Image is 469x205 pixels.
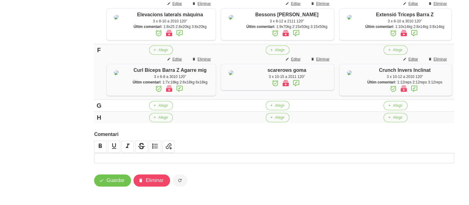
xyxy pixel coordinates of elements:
[114,15,119,20] img: 8ea60705-12ae-42e8-83e1-4ba62b1261d5%2Factivities%2Felevacions%20laterals%20maquina.jpg
[291,1,300,6] span: Editar
[347,70,352,75] img: 8ea60705-12ae-42e8-83e1-4ba62b1261d5%2Factivities%2F26189-crunch-invers-inclinat-jpg.jpg
[106,177,125,184] span: Guardar
[243,18,331,24] div: 3 x 8-12 a 2111 120"
[137,12,203,17] span: Elevacions laterals màquina
[158,115,168,120] span: Afegir
[243,74,331,79] div: 3 x 10-15 a 2011 120"
[243,24,331,29] div: : 1:9x70kg 2:15x50kg 3:15x50kg
[114,70,119,75] img: 8ea60705-12ae-42e8-83e1-4ba62b1261d5%2Factivities%2F13193-curl-barra-z-supinat-jpg.jpg
[172,1,182,6] span: Editar
[384,101,407,110] button: Afegir
[291,56,300,62] span: Editar
[128,74,213,79] div: 3 x 6-8 a 3010 120"
[399,55,423,64] button: Editar
[133,25,161,29] strong: Últim comentari
[128,79,213,85] div: : 1:7x:18kg 2:6x18kg 6x18kg
[133,80,161,84] strong: Últim comentari
[361,24,448,29] div: : 1:10x14kg 2:8x14kg 3:8x14kg
[307,55,334,64] button: Eliminar
[94,174,131,187] button: Guardar
[97,113,101,122] div: H
[149,45,173,55] button: Afegir
[282,55,305,64] button: Editar
[361,18,448,24] div: 3 x 8-10 a 3010 120"
[128,24,213,29] div: : 1:8x25 2:8x20kg 3:8x20kg
[408,56,418,62] span: Editar
[172,56,182,62] span: Editar
[97,101,101,110] div: G
[393,115,402,120] span: Afegir
[229,15,233,20] img: 8ea60705-12ae-42e8-83e1-4ba62b1261d5%2Factivities%2F16309-bessons-manuella-jpg.jpg
[246,25,274,29] strong: Últim comentari
[158,47,168,53] span: Afegir
[133,174,170,187] button: Eliminar
[365,25,393,29] strong: Últim comentari
[188,55,216,64] button: Eliminar
[379,68,431,73] span: Crunch Invers Inclinat
[384,113,407,122] button: Afegir
[158,103,168,108] span: Afegir
[266,113,289,122] button: Afegir
[275,47,284,53] span: Afegir
[408,1,418,6] span: Editar
[384,45,407,55] button: Afegir
[197,56,211,62] span: Eliminar
[316,56,329,62] span: Eliminar
[266,101,289,110] button: Afegir
[133,68,207,73] span: Curl Bíceps Barra Z Agarre mig
[361,74,448,79] div: 3 x 10-12 a 2010 120"
[149,113,173,122] button: Afegir
[268,68,306,73] span: scarerows goma
[163,55,187,64] button: Editar
[316,1,329,6] span: Eliminar
[275,103,284,108] span: Afegir
[266,45,289,55] button: Afegir
[347,15,352,20] img: 8ea60705-12ae-42e8-83e1-4ba62b1261d5%2Factivities%2F26536-extensio-triceps-barra-z-jpg.jpg
[275,115,284,120] span: Afegir
[393,47,402,53] span: Afegir
[146,177,164,184] span: Eliminar
[434,56,447,62] span: Eliminar
[149,101,173,110] button: Afegir
[128,18,213,24] div: 3 x 8-10 a 2010 120"
[255,12,318,17] span: Bessons [PERSON_NAME]
[94,131,454,138] label: Comentari
[197,1,211,6] span: Eliminar
[434,1,447,6] span: Eliminar
[367,80,395,84] strong: Últim comentari
[393,103,402,108] span: Afegir
[376,12,434,17] span: Extensió Tríceps Barra Z
[229,70,233,75] img: 8ea60705-12ae-42e8-83e1-4ba62b1261d5%2Factivities%2Fband%20reverse%20flye.jpg
[424,55,452,64] button: Eliminar
[361,79,448,85] div: : 1:12reps 2:12reps 3:12reps
[97,45,101,55] div: F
